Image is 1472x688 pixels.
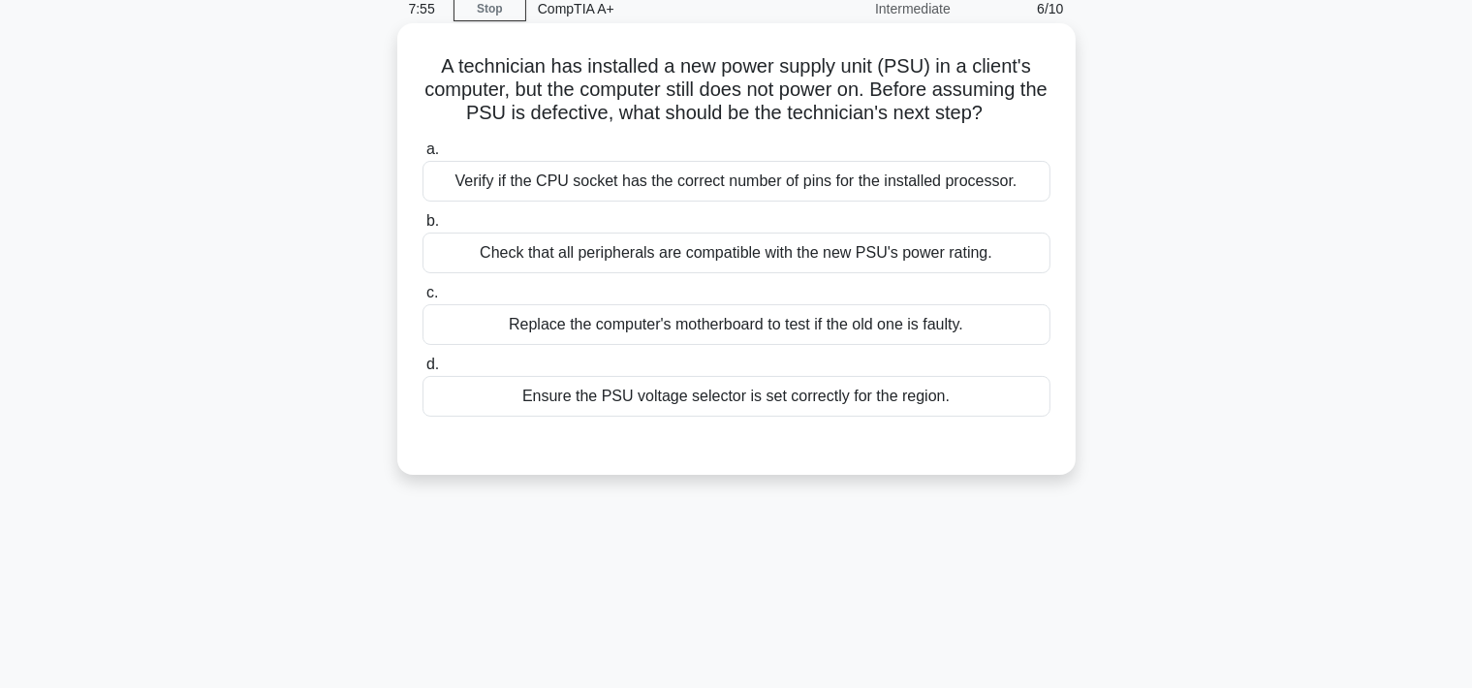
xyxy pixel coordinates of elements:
h5: A technician has installed a new power supply unit (PSU) in a client's computer, but the computer... [421,54,1052,126]
div: Verify if the CPU socket has the correct number of pins for the installed processor. [423,161,1050,202]
span: b. [426,212,439,229]
div: Check that all peripherals are compatible with the new PSU's power rating. [423,233,1050,273]
span: a. [426,141,439,157]
span: c. [426,284,438,300]
div: Replace the computer's motherboard to test if the old one is faulty. [423,304,1050,345]
span: d. [426,356,439,372]
div: Ensure the PSU voltage selector is set correctly for the region. [423,376,1050,417]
